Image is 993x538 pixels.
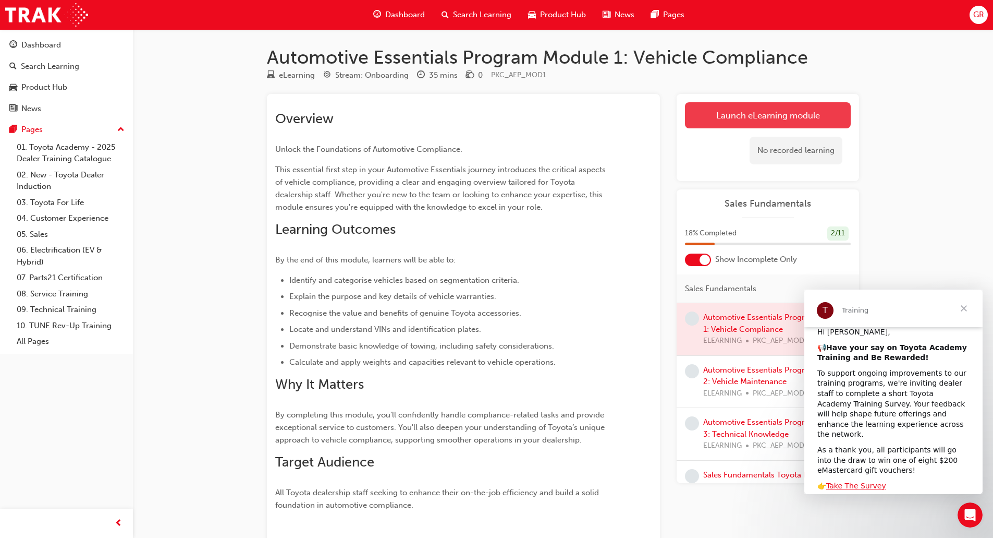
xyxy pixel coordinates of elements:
[594,4,643,26] a: news-iconNews
[13,318,129,334] a: 10. TUNE Rev-Up Training
[373,8,381,21] span: guage-icon
[275,221,396,237] span: Learning Outcomes
[970,6,988,24] button: GR
[289,325,481,334] span: Locate and understand VINs and identification plates.
[750,137,842,164] div: No recorded learning
[703,470,845,492] a: Sales Fundamentals Toyota New Global Architecture eLearning Module
[685,416,699,431] span: learningRecordVerb_NONE-icon
[603,8,610,21] span: news-icon
[13,302,129,318] a: 09. Technical Training
[13,195,129,211] a: 03. Toyota For Life
[4,120,129,139] button: Pages
[275,165,608,212] span: This essential first step in your Automotive Essentials journey introduces the critical aspects o...
[663,9,684,21] span: Pages
[13,333,129,350] a: All Pages
[267,71,275,80] span: learningResourceType_ELEARNING-icon
[753,388,808,400] span: PKC_AEP_MOD2
[958,503,983,528] iframe: Intercom live chat
[275,376,364,392] span: Why It Matters
[703,365,845,387] a: Automotive Essentials Program Module 2: Vehicle Maintenance
[491,70,546,79] span: Learning resource code
[540,9,586,21] span: Product Hub
[21,124,43,136] div: Pages
[4,99,129,118] a: News
[21,61,79,73] div: Search Learning
[4,35,129,55] a: Dashboard
[275,145,462,154] span: Unlock the Foundations of Automotive Compliance.
[685,283,756,295] span: Sales Fundamentals
[267,69,315,82] div: Type
[323,69,409,82] div: Stream
[973,9,984,21] span: GR
[478,69,483,81] div: 0
[13,286,129,302] a: 08. Service Training
[528,8,536,21] span: car-icon
[417,71,425,80] span: clock-icon
[323,71,331,80] span: target-icon
[685,102,851,128] a: Launch eLearning module
[9,125,17,135] span: pages-icon
[13,270,129,286] a: 07. Parts21 Certification
[703,388,742,400] span: ELEARNING
[453,9,511,21] span: Search Learning
[9,62,17,71] span: search-icon
[13,139,129,167] a: 01. Toyota Academy - 2025 Dealer Training Catalogue
[827,226,849,241] div: 2 / 11
[685,198,851,210] a: Sales Fundamentals
[21,39,61,51] div: Dashboard
[335,69,409,81] div: Stream: Onboarding
[289,308,521,318] span: Recognise the value and benefits of genuine Toyota accessories.
[466,71,474,80] span: money-icon
[21,103,41,115] div: News
[615,9,634,21] span: News
[685,312,699,326] span: learningRecordVerb_NONE-icon
[433,4,520,26] a: search-iconSearch Learning
[275,454,374,470] span: Target Audience
[365,4,433,26] a: guage-iconDashboard
[13,226,129,243] a: 05. Sales
[429,69,458,81] div: 35 mins
[520,4,594,26] a: car-iconProduct Hub
[267,46,859,69] h1: Automotive Essentials Program Module 1: Vehicle Compliance
[4,33,129,120] button: DashboardSearch LearningProduct HubNews
[5,3,88,27] img: Trak
[275,255,456,265] span: By the end of this module, learners will be able to:
[651,8,659,21] span: pages-icon
[685,364,699,378] span: learningRecordVerb_NONE-icon
[289,357,556,367] span: Calculate and apply weights and capacities relevant to vehicle operations.
[289,276,519,285] span: Identify and categorise vehicles based on segmentation criteria.
[115,517,122,530] span: prev-icon
[13,210,129,226] a: 04. Customer Experience
[13,167,129,195] a: 02. New - Toyota Dealer Induction
[9,41,17,50] span: guage-icon
[289,341,554,351] span: Demonstrate basic knowledge of towing, including safety considerations.
[289,292,496,301] span: Explain the purpose and key details of vehicle warranties.
[275,410,607,445] span: By completing this module, you'll confidently handle compliance-related tasks and provide excepti...
[685,228,737,240] span: 18 % Completed
[466,69,483,82] div: Price
[275,488,601,510] span: All Toyota dealership staff seeking to enhance their on-the-job efficiency and build a solid foun...
[21,81,67,93] div: Product Hub
[9,83,17,92] span: car-icon
[279,69,315,81] div: eLearning
[804,290,983,494] iframe: Intercom live chat message
[4,78,129,97] a: Product Hub
[275,111,334,127] span: Overview
[703,440,742,452] span: ELEARNING
[715,254,797,266] span: Show Incomplete Only
[385,9,425,21] span: Dashboard
[442,8,449,21] span: search-icon
[4,57,129,76] a: Search Learning
[685,469,699,483] span: learningRecordVerb_NONE-icon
